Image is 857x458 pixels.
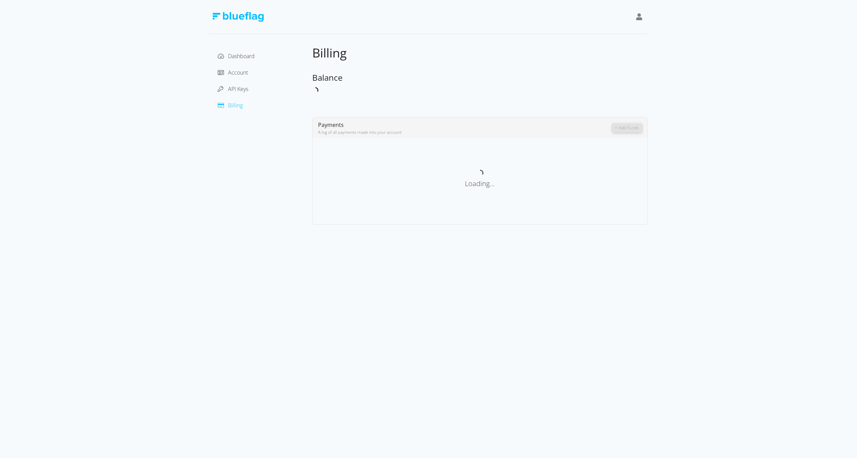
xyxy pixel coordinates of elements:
[228,69,248,76] span: Account
[218,102,243,109] a: Billing
[218,69,248,76] a: Account
[228,52,255,60] span: Dashboard
[218,85,248,93] a: API Keys
[318,179,642,189] div: Loading...
[612,123,642,132] button: + Add Funds
[318,121,344,129] span: Payments
[212,12,264,22] img: Blue Flag Logo
[318,129,613,135] div: A log of all payments made into your account
[312,44,347,61] span: Billing
[312,72,342,83] span: Balance
[228,102,243,109] span: Billing
[228,85,248,93] span: API Keys
[218,52,255,60] a: Dashboard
